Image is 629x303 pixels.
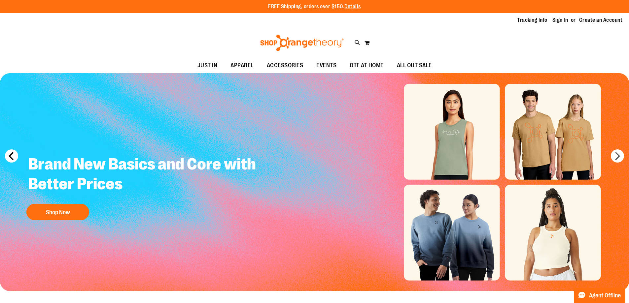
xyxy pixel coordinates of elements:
[579,16,623,24] a: Create an Account
[268,3,361,11] p: FREE Shipping, orders over $150.
[611,149,624,163] button: next
[197,58,218,73] span: JUST IN
[397,58,432,73] span: ALL OUT SALE
[26,204,89,220] button: Shop Now
[344,4,361,10] a: Details
[267,58,303,73] span: ACCESSORIES
[589,292,621,299] span: Agent Offline
[230,58,254,73] span: APPAREL
[23,149,262,224] a: Brand New Basics and Core with Better Prices Shop Now
[350,58,384,73] span: OTF AT HOME
[259,35,345,51] img: Shop Orangetheory
[574,288,625,303] button: Agent Offline
[23,149,262,200] h2: Brand New Basics and Core with Better Prices
[517,16,547,24] a: Tracking Info
[316,58,336,73] span: EVENTS
[5,149,18,163] button: prev
[552,16,568,24] a: Sign In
